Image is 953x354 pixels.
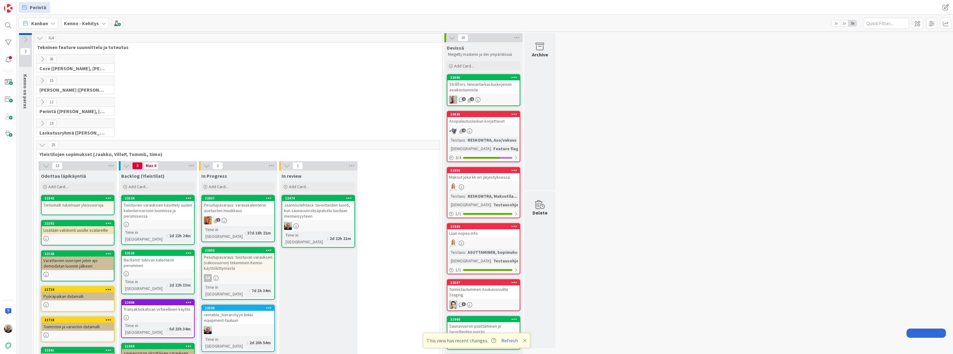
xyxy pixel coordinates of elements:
[466,193,519,200] div: RESKONTRA, Maksutila...
[46,55,57,63] span: 36
[122,344,194,349] div: 21959
[447,74,520,106] a: 22095Strålfors: Hinnantarkastuskirjeisiin asiakastunnisteHJ
[42,196,114,201] div: 22342
[42,251,114,257] div: 22168
[204,336,247,349] div: Time in [GEOGRAPHIC_DATA]
[42,196,114,209] div: 22342Tietomalli tukemaan yleisvuoroja
[125,251,194,255] div: 22526
[124,278,167,292] div: Time in [GEOGRAPHIC_DATA]
[455,211,461,217] span: 1 / 1
[125,300,194,305] div: 22408
[282,195,355,248] a: 22474Jäännöstehtävä: tavoitteiden luonti, kun saunavuorolisäpalvelu luodaan menneisyyteenJHTime i...
[121,299,195,338] a: 22408Transaktiokahvan virheellinen käyttöTime in [GEOGRAPHIC_DATA]:5d 23h 34m
[499,337,520,344] button: Refresh
[447,75,520,80] div: 22095
[46,98,57,106] span: 12
[447,127,520,135] div: LM
[533,209,548,216] div: Delete
[249,287,250,294] span: :
[282,222,354,230] div: JH
[122,256,194,269] div: Backend: tulevan kalenterin peruminen
[462,97,466,101] span: 2
[458,34,468,41] span: 16
[121,173,165,179] span: Backlog (Yleistilat)
[450,280,520,285] div: 22507
[202,196,274,215] div: 22057Pesutupavaraus: varauskalenterin asetusten muokkaus
[205,306,274,310] div: 22536
[168,325,192,332] div: 5d 23h 34m
[46,77,57,84] span: 15
[48,184,68,189] span: Add Card...
[863,18,909,29] input: Quick Filter...
[289,184,308,189] span: Add Card...
[42,221,114,234] div: 22292Lisätään validointi uusille scalareille
[450,112,520,116] div: 20835
[455,267,461,273] span: 1 / 1
[202,196,274,201] div: 22057
[22,74,28,109] span: Kenno on paras
[205,248,274,253] div: 22052
[202,216,274,224] div: TL
[447,301,520,309] div: TT
[46,34,56,42] span: 314
[122,300,194,305] div: 22408
[42,226,114,234] div: Lisätään validointi uusille scalareille
[122,250,194,256] div: 22526
[202,201,274,215] div: Pesutupavaraus: varauskalenterin asetusten muokkaus
[125,196,194,200] div: 22529
[52,162,62,169] span: 13
[491,201,492,208] span: :
[447,45,464,51] span: Devissä
[447,183,520,191] div: SL
[125,344,194,348] div: 21959
[39,151,432,157] span: Yleistilojen sopimukset (Jaakko, VilleP, TommiL, Simo)
[466,249,523,256] div: ASUTTAMINEN, Sopimukset
[447,285,520,299] div: Tunnistautuminen Asukassivuilta Staging
[42,348,114,353] div: 21691
[848,20,857,26] span: 3x
[4,4,13,13] img: Visit kanbanzone.com
[284,222,292,230] img: JH
[532,51,548,58] div: Archive
[447,111,520,162] a: 20835Asopalautuslaskun korjattavatLMTestaus:RESKONTRA, Aso/vakuus[DEMOGRAPHIC_DATA]:Feature flag3/4
[201,247,275,300] a: 22052Pesutupavaraus: toistuvan varauksen (vakiovuoron) tekeminen Kenno-käyttöliittymästäSRTime in...
[465,193,466,200] span: :
[201,173,227,179] span: In Progress
[447,224,520,237] div: 21860Liian nopea info
[201,195,275,242] a: 22057Pesutupavaraus: varauskalenterin asetusten muokkausTLTime in [GEOGRAPHIC_DATA]:37d 18h 21m
[450,75,520,80] div: 22095
[449,183,457,191] img: SL
[42,317,114,323] div: 21718
[146,164,156,167] div: Max 6
[282,201,354,220] div: Jäännöstehtävä: tavoitteiden luonti, kun saunavuorolisäpalvelu luodaan menneisyyteen
[42,201,114,209] div: Tietomalli tukemaan yleisvuoroja
[204,274,212,282] div: SR
[470,97,474,101] span: 1
[42,221,114,226] div: 22292
[168,232,192,239] div: 2d 22h 24m
[41,220,114,246] a: 22292Lisätään validointi uusille scalareille
[449,193,465,200] div: Testaus
[44,348,114,352] div: 21691
[447,266,520,274] div: 1/1
[42,317,114,331] div: 21718Toimiston ja varaston datamalli
[121,250,195,294] a: 22526Backend: tulevan kalenterin peruminenTime in [GEOGRAPHIC_DATA]:2d 22h 33m
[44,287,114,292] div: 21719
[42,287,114,292] div: 21719
[447,112,520,117] div: 20835
[491,145,492,152] span: :
[447,224,520,229] div: 21860
[202,274,274,282] div: SR
[447,210,520,218] div: 1/1
[202,305,274,324] div: 22536rentable_hierarchyyn linkki equipment-tauluun
[450,317,520,322] div: 21960
[250,287,272,294] div: 7d 1h 34m
[282,196,354,220] div: 22474Jäännöstehtävä: tavoitteiden luonti, kun saunavuorolisäpalvelu luodaan menneisyyteen
[132,162,143,169] span: 8
[447,280,520,299] div: 22507Tunnistautuminen Asukassivuilta Staging
[465,137,466,143] span: :
[282,196,354,201] div: 22474
[282,173,301,179] span: In review
[449,201,491,208] div: [DEMOGRAPHIC_DATA]
[4,324,13,333] img: JH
